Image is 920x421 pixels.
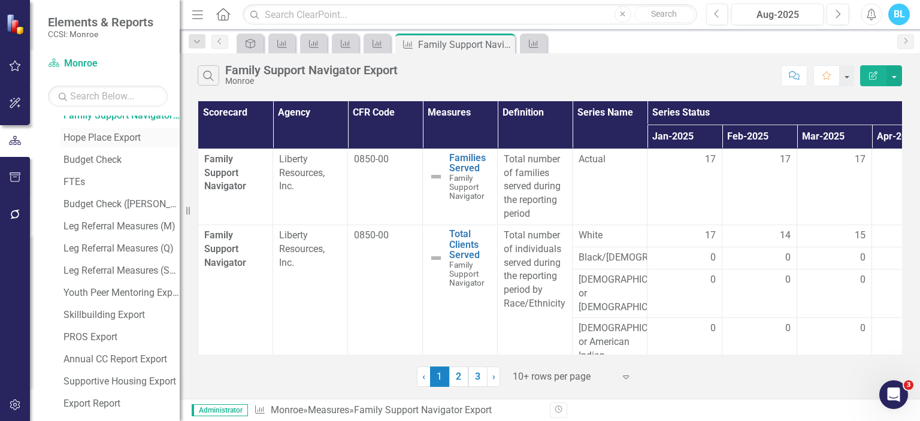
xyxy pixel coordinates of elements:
p: Liberty Resources, Inc. [279,229,341,270]
div: Aug-2025 [736,8,819,22]
span: 0 [710,273,716,287]
td: Double-Click to Edit Right Click for Context Menu [423,149,498,225]
img: ClearPoint Strategy [6,14,27,35]
span: 0 [785,273,791,287]
td: Double-Click to Edit [722,225,797,247]
span: 0 [785,322,791,335]
span: Actual [579,153,641,166]
a: Leg Referral Measures (M) [60,217,180,236]
td: Double-Click to Edit [722,318,797,367]
td: Double-Click to Edit [647,247,722,269]
span: ‹ [422,371,425,382]
a: PROS Export [60,328,180,347]
a: Leg Referral Measures (Semi-Annual) [60,261,180,280]
td: Double-Click to Edit [573,247,647,269]
span: 17 [855,153,865,166]
a: Monroe [48,57,168,71]
p: Liberty Resources, Inc. [279,153,341,194]
td: Double-Click to Edit [722,247,797,269]
a: 3 [468,367,488,387]
span: 17 [705,229,716,243]
span: 17 [705,153,716,166]
a: Total Clients Served [449,229,491,261]
td: Double-Click to Edit [348,149,423,225]
a: Hope Place Export [60,128,180,147]
td: Double-Click to Edit [273,149,348,225]
div: Budget Check [63,155,180,165]
a: Budget Check ([PERSON_NAME]) [60,195,180,214]
span: 0 [860,273,865,287]
a: Supportive Housing Export [60,372,180,391]
td: Double-Click to Edit [797,269,872,318]
a: Budget Check [60,150,180,169]
td: Double-Click to Edit [573,318,647,367]
a: Skillbuilding Export [60,305,180,325]
div: Export Report [63,398,180,409]
td: Double-Click to Edit [797,225,872,247]
span: 0 [860,322,865,335]
span: Elements & Reports [48,15,153,29]
span: White [579,229,641,243]
td: Double-Click to Edit [722,149,797,225]
td: Double-Click to Edit [573,149,647,225]
span: › [492,371,495,382]
td: Double-Click to Edit [647,149,722,225]
span: [DEMOGRAPHIC_DATA] or American Indian [579,322,641,363]
td: Double-Click to Edit [647,225,722,247]
span: 15 [855,229,865,243]
a: Family Support Navigator Export [60,106,180,125]
div: Budget Check ([PERSON_NAME]) [63,199,180,210]
div: Family Support Navigator Export [63,110,180,121]
div: Monroe [225,77,398,86]
a: 2 [449,367,468,387]
input: Search ClearPoint... [243,4,697,25]
div: PROS Export [63,332,180,343]
span: Search [651,9,677,19]
img: Not Defined [429,251,443,265]
button: Aug-2025 [731,4,824,25]
img: Not Defined [429,169,443,184]
span: 3 [904,380,913,390]
div: Leg Referral Measures (Q) [63,243,180,254]
td: Double-Click to Edit [573,225,647,247]
span: 0 [860,251,865,265]
span: Administrator [192,404,248,416]
div: Total number of families served during the reporting period [504,153,566,221]
div: Total number of individuals served during the reporting period by Race/Ethnicity [504,229,566,311]
span: 17 [780,153,791,166]
div: Leg Referral Measures (Semi-Annual) [63,265,180,276]
iframe: Intercom live chat [879,380,908,409]
td: Double-Click to Edit [722,269,797,318]
span: Black/[DEMOGRAPHIC_DATA] [579,251,641,265]
small: CCSI: Monroe [48,29,153,39]
div: Leg Referral Measures (M) [63,221,180,232]
a: Annual CC Report Export [60,350,180,369]
div: Family Support Navigator Export [354,404,492,416]
a: Export Report [60,394,180,413]
button: Search [634,6,694,23]
span: 0 [710,251,716,265]
span: 0 [710,322,716,335]
span: Family Support Navigator [204,229,246,268]
span: [DEMOGRAPHIC_DATA] or [DEMOGRAPHIC_DATA] [579,273,641,314]
td: Double-Click to Edit [647,269,722,318]
div: Family Support Navigator Export [225,63,398,77]
div: BL [888,4,910,25]
div: Family Support Navigator Export [418,37,512,52]
span: 14 [780,229,791,243]
td: Double-Click to Edit [797,149,872,225]
span: Family Support Navigator [204,153,246,192]
td: Double-Click to Edit [797,247,872,269]
div: Hope Place Export [63,132,180,143]
div: Youth Peer Mentoring Export [63,287,180,298]
div: » » [254,404,541,417]
td: Double-Click to Edit [573,269,647,318]
span: 0 [785,251,791,265]
a: Monroe [271,404,303,416]
input: Search Below... [48,86,168,107]
span: Family Support Navigator [449,173,485,201]
span: 0850-00 [354,229,389,241]
a: FTEs [60,172,180,192]
span: 1 [430,367,449,387]
a: Youth Peer Mentoring Export [60,283,180,302]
